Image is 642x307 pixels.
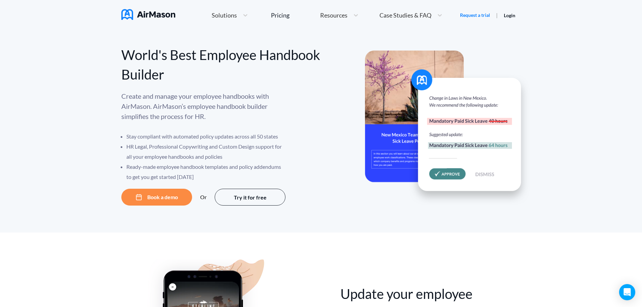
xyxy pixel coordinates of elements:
span: | [496,12,498,18]
div: Or [200,194,207,200]
div: Open Intercom Messenger [619,284,635,300]
button: Try it for free [215,189,285,206]
span: Solutions [212,12,237,18]
div: World's Best Employee Handbook Builder [121,45,321,84]
a: Request a trial [460,12,490,19]
a: Login [504,12,515,18]
p: Create and manage your employee handbooks with AirMason. AirMason’s employee handbook builder sim... [121,91,286,121]
li: Stay compliant with automated policy updates across all 50 states [126,131,286,142]
a: Pricing [271,9,289,21]
div: Pricing [271,12,289,18]
button: Book a demo [121,189,192,206]
li: Ready-made employee handbook templates and policy addendums to get you get started [DATE] [126,162,286,182]
span: Case Studies & FAQ [379,12,431,18]
li: HR Legal, Professional Copywriting and Custom Design support for all your employee handbooks and ... [126,142,286,162]
img: hero-banner [365,51,530,205]
img: AirMason Logo [121,9,175,20]
span: Resources [320,12,347,18]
